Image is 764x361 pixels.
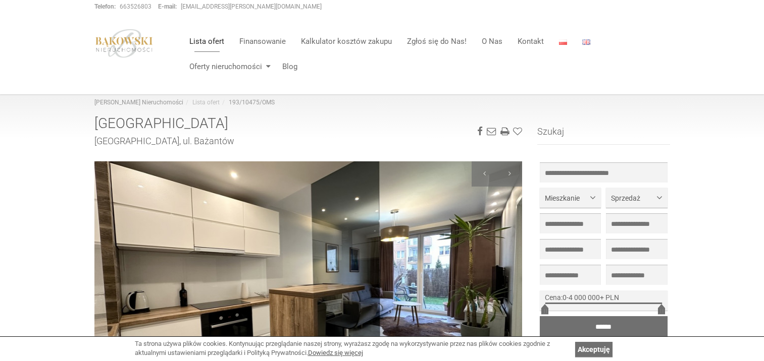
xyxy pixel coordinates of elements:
[563,293,567,302] span: 0
[569,293,619,302] span: 4 000 000+ PLN
[94,3,116,10] strong: Telefon:
[575,342,613,357] a: Akceptuję
[537,127,670,145] h3: Szukaj
[275,56,297,77] a: Blog
[94,136,523,146] h2: [GEOGRAPHIC_DATA], ul. Bażantów
[229,99,275,106] a: 193/10475/OMS
[181,3,322,10] a: [EMAIL_ADDRESS][PERSON_NAME][DOMAIN_NAME]
[474,31,510,51] a: O Nas
[94,99,183,106] a: [PERSON_NAME] Nieruchomości
[545,193,588,203] span: Mieszkanie
[510,31,551,51] a: Kontakt
[293,31,399,51] a: Kalkulator kosztów zakupu
[182,31,232,51] a: Lista ofert
[158,3,177,10] strong: E-mail:
[545,293,563,302] span: Cena:
[540,188,601,208] button: Mieszkanie
[611,193,654,203] span: Sprzedaż
[606,188,667,208] button: Sprzedaż
[232,31,293,51] a: Finansowanie
[135,339,570,358] div: Ta strona używa plików cookies. Kontynuując przeglądanie naszej strony, wyrażasz zgodę na wykorzy...
[94,29,154,58] img: logo
[94,116,523,132] h1: [GEOGRAPHIC_DATA]
[559,39,567,45] img: Polski
[182,56,275,77] a: Oferty nieruchomości
[582,39,590,45] img: English
[399,31,474,51] a: Zgłoś się do Nas!
[308,349,363,356] a: Dowiedz się więcej
[540,290,668,311] div: -
[120,3,151,10] a: 663526803
[183,98,220,107] li: Lista ofert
